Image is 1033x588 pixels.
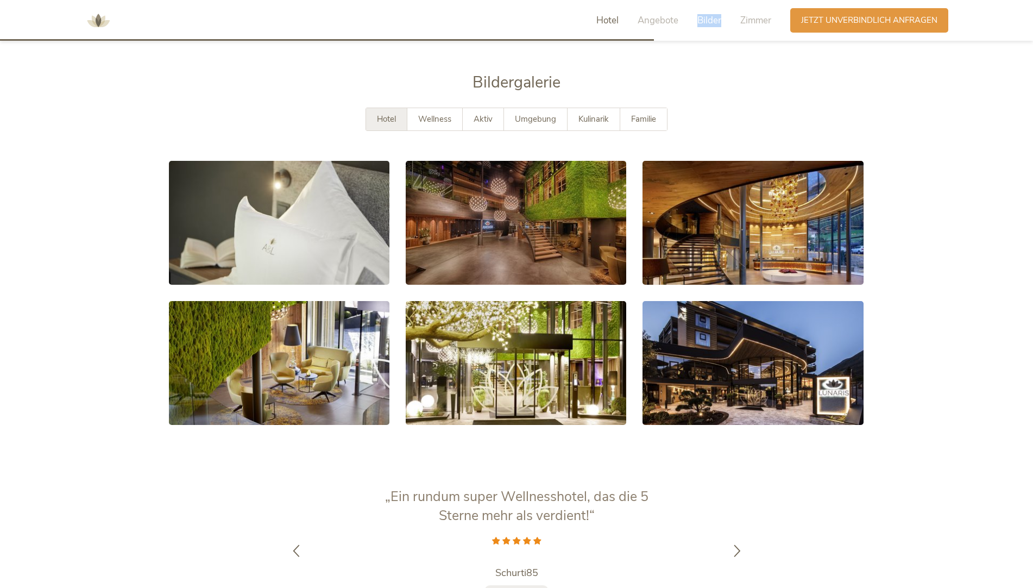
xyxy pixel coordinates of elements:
a: Schurti85 [381,566,652,580]
span: Bildergalerie [473,72,560,93]
span: Aktiv [474,114,493,124]
span: Hotel [596,14,619,27]
span: Hotel [377,114,396,124]
span: Wellness [418,114,451,124]
span: Jetzt unverbindlich anfragen [801,15,937,26]
span: „Ein rundum super Wellnesshotel, das die 5 Sterne mehr als verdient!“ [385,487,648,525]
span: Kulinarik [578,114,609,124]
a: AMONTI & LUNARIS Wellnessresort [82,16,115,24]
span: Angebote [638,14,678,27]
img: AMONTI & LUNARIS Wellnessresort [82,4,115,37]
span: Bilder [697,14,721,27]
span: Zimmer [740,14,771,27]
span: Umgebung [515,114,556,124]
span: Familie [631,114,656,124]
span: Schurti85 [495,566,538,579]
